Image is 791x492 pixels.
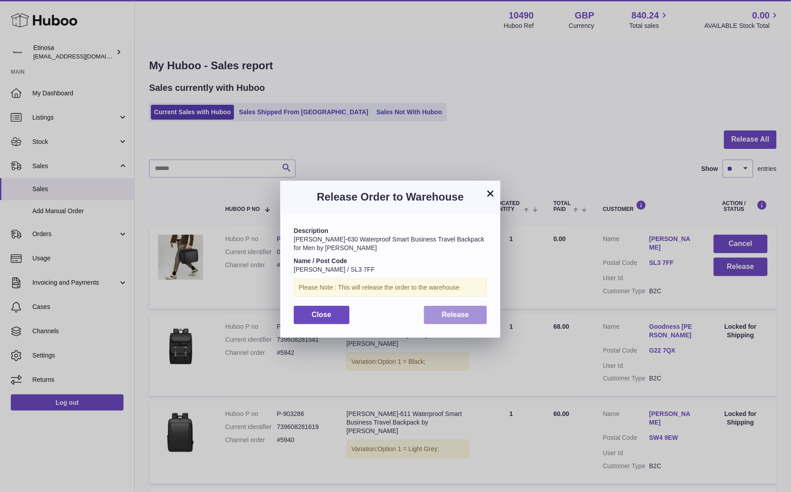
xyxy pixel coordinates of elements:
[424,306,487,324] button: Release
[294,266,375,273] span: [PERSON_NAME] / SL3 7FF
[294,306,349,324] button: Close
[294,278,487,297] div: Please Note : This will release the order to the warehouse
[294,236,484,251] span: [PERSON_NAME]-630 Waterproof Smart Business Travel Backpack for Men by [PERSON_NAME]
[294,257,347,264] strong: Name / Post Code
[294,190,487,204] h3: Release Order to Warehouse
[442,311,469,318] span: Release
[485,188,496,199] button: ×
[312,311,331,318] span: Close
[294,227,328,234] strong: Description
